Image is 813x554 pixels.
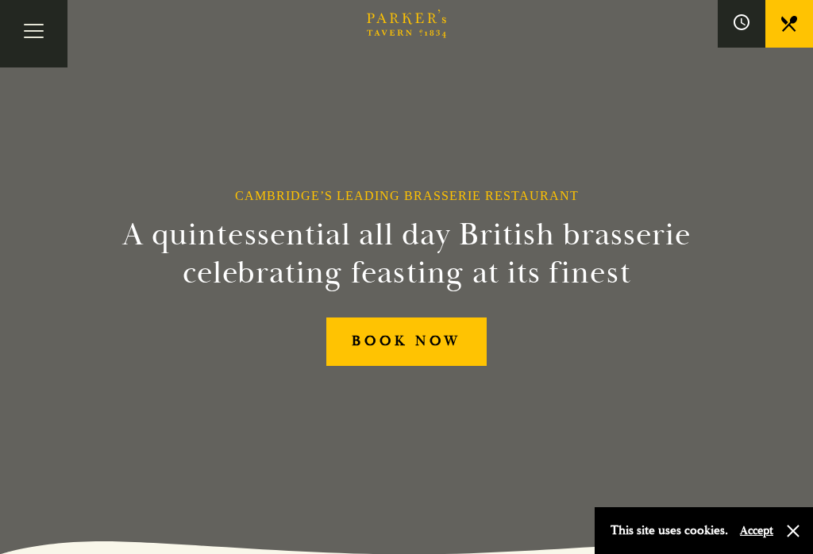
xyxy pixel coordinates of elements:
[108,216,705,292] h2: A quintessential all day British brasserie celebrating feasting at its finest
[235,188,579,203] h1: Cambridge’s Leading Brasserie Restaurant
[326,317,487,366] a: BOOK NOW
[611,519,728,542] p: This site uses cookies.
[785,523,801,539] button: Close and accept
[740,523,773,538] button: Accept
